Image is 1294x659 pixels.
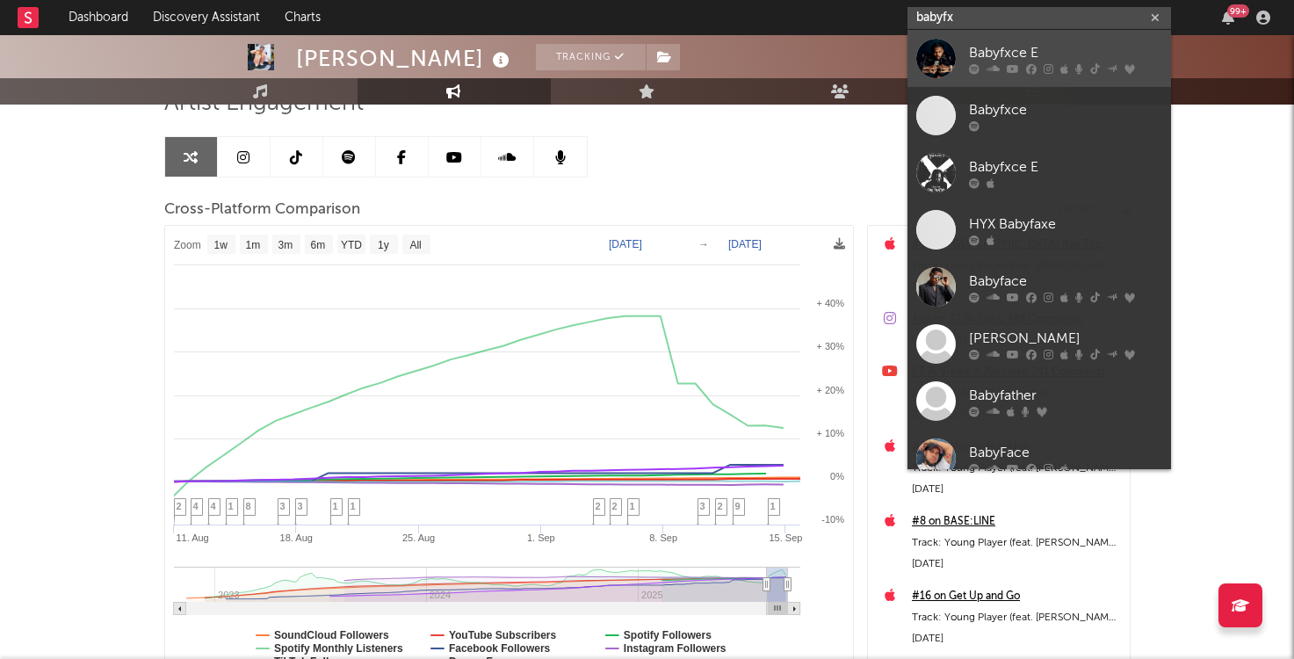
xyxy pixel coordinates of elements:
[296,44,514,73] div: [PERSON_NAME]
[912,607,1121,628] div: Track: Young Player (feat. [PERSON_NAME] June)
[769,532,802,543] text: 15. Sep
[228,501,234,511] span: 1
[816,385,844,395] text: + 20%
[735,501,741,511] span: 9
[177,501,182,511] span: 2
[176,532,208,543] text: 11. Aug
[174,239,201,251] text: Zoom
[816,428,844,438] text: + 10%
[816,341,844,351] text: + 30%
[279,532,312,543] text: 18. Aug
[310,239,325,251] text: 6m
[1227,4,1249,18] div: 99 +
[969,385,1162,406] div: Babyfather
[1222,11,1234,25] button: 99+
[912,511,1121,532] a: #8 on BASE:LINE
[728,238,762,250] text: [DATE]
[969,42,1162,63] div: Babyfxce E
[907,7,1171,29] input: Search for artists
[907,373,1171,430] a: Babyfather
[907,87,1171,144] a: Babyfxce
[623,642,726,655] text: Instagram Followers
[612,501,618,511] span: 2
[245,239,260,251] text: 1m
[907,30,1171,87] a: Babyfxce E
[969,99,1162,120] div: Babyfxce
[333,501,338,511] span: 1
[907,201,1171,258] a: HYX Babyfaxe
[718,501,723,511] span: 2
[630,501,635,511] span: 1
[274,629,389,641] text: SoundCloud Followers
[969,442,1162,463] div: BabyFace
[401,532,434,543] text: 25. Aug
[907,315,1171,373] a: [PERSON_NAME]
[609,238,642,250] text: [DATE]
[340,239,361,251] text: YTD
[969,214,1162,235] div: HYX Babyfaxe
[351,501,356,511] span: 1
[770,501,776,511] span: 1
[912,586,1121,607] a: #16 on Get Up and Go
[526,532,554,543] text: 1. Sep
[448,642,550,655] text: Facebook Followers
[164,199,360,221] span: Cross-Platform Comparison
[649,532,677,543] text: 8. Sep
[211,501,216,511] span: 4
[816,298,844,308] text: + 40%
[907,258,1171,315] a: Babyface
[821,514,844,525] text: -10%
[623,629,711,641] text: Spotify Followers
[907,144,1171,201] a: Babyfxce E
[830,471,844,482] text: 0%
[213,239,228,251] text: 1w
[907,430,1171,487] a: BabyFace
[409,239,421,251] text: All
[969,328,1162,349] div: [PERSON_NAME]
[193,501,199,511] span: 4
[596,501,601,511] span: 2
[969,271,1162,292] div: Babyface
[700,501,705,511] span: 3
[298,501,303,511] span: 3
[278,239,293,251] text: 3m
[912,628,1121,649] div: [DATE]
[969,156,1162,177] div: Babyfxce E
[246,501,251,511] span: 8
[378,239,389,251] text: 1y
[280,501,286,511] span: 3
[274,642,403,655] text: Spotify Monthly Listeners
[698,238,709,250] text: →
[912,532,1121,554] div: Track: Young Player (feat. [PERSON_NAME] June)
[536,44,646,70] button: Tracking
[164,93,364,114] span: Artist Engagement
[448,629,556,641] text: YouTube Subscribers
[912,479,1121,500] div: [DATE]
[912,554,1121,575] div: [DATE]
